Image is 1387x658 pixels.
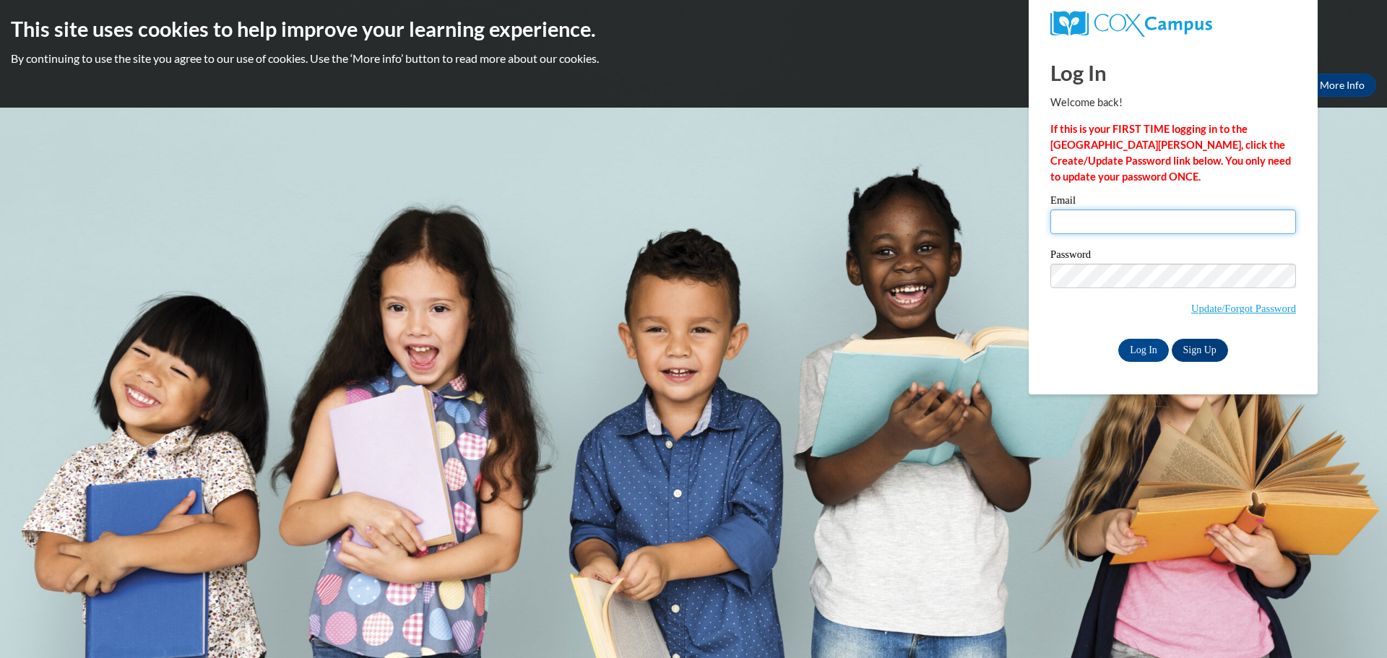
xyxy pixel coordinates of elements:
a: More Info [1308,74,1376,97]
h1: Log In [1050,58,1296,87]
label: Email [1050,195,1296,209]
strong: If this is your FIRST TIME logging in to the [GEOGRAPHIC_DATA][PERSON_NAME], click the Create/Upd... [1050,123,1291,183]
p: Welcome back! [1050,95,1296,111]
a: COX Campus [1050,11,1296,37]
h2: This site uses cookies to help improve your learning experience. [11,14,1376,43]
img: COX Campus [1050,11,1212,37]
label: Password [1050,249,1296,264]
p: By continuing to use the site you agree to our use of cookies. Use the ‘More info’ button to read... [11,51,1376,66]
a: Sign Up [1172,339,1228,362]
a: Update/Forgot Password [1191,303,1296,314]
input: Log In [1118,339,1169,362]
